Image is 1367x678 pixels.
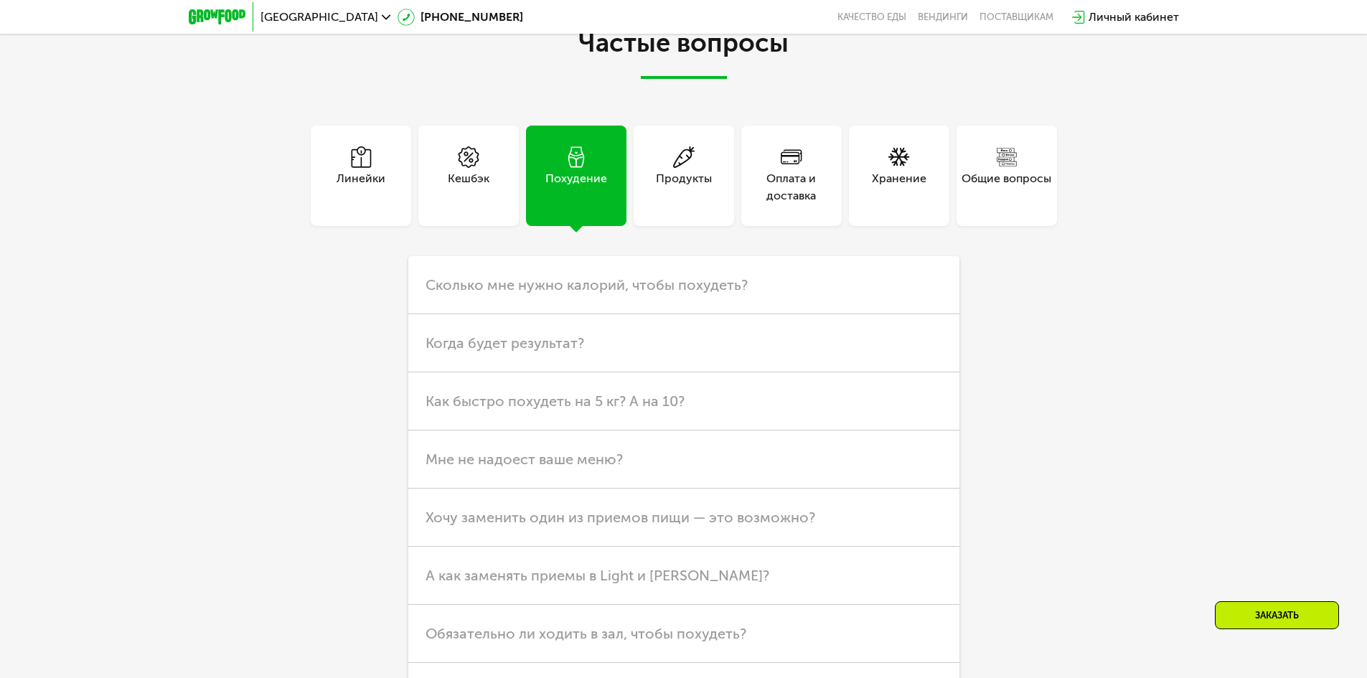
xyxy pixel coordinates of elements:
[260,11,378,23] span: [GEOGRAPHIC_DATA]
[337,170,385,204] div: Линейки
[398,9,523,26] a: [PHONE_NUMBER]
[741,170,842,204] div: Оплата и доставка
[918,11,968,23] a: Вендинги
[426,334,584,352] span: Когда будет результат?
[1089,9,1179,26] div: Личный кабинет
[426,625,746,642] span: Обязательно ли ходить в зал, чтобы похудеть?
[962,170,1051,204] div: Общие вопросы
[656,170,712,204] div: Продукты
[980,11,1053,23] div: поставщикам
[426,392,685,410] span: Как быстро похудеть на 5 кг? А на 10?
[837,11,906,23] a: Качество еды
[545,170,607,204] div: Похудение
[426,276,748,293] span: Сколько мне нужно калорий, чтобы похудеть?
[426,451,623,468] span: Мне не надоест ваше меню?
[1215,601,1339,629] div: Заказать
[282,29,1086,79] h2: Частые вопросы
[426,509,815,526] span: Хочу заменить один из приемов пищи — это возможно?
[448,170,489,204] div: Кешбэк
[872,170,926,204] div: Хранение
[426,567,769,584] span: А как заменять приемы в Light и [PERSON_NAME]?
